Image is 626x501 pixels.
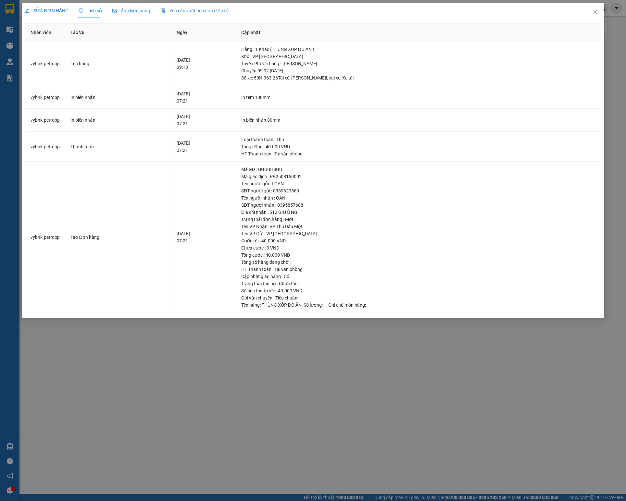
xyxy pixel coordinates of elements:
[241,266,595,273] div: HT Thanh toán : Tại văn phòng
[241,94,595,101] div: In tem 100mm
[70,234,166,241] div: Tạo Đơn hàng
[25,24,65,42] th: Nhân viên
[241,216,595,223] div: Trạng thái đơn hàng : Mới
[25,42,65,86] td: vybnk.petrobp
[3,46,45,53] li: VP VP Thủ Dầu Một
[25,8,30,13] span: edit
[177,90,231,104] div: [DATE] 07:21
[177,56,231,71] div: [DATE] 09:18
[241,294,595,301] div: Gói vận chuyển : Tiêu chuẩn
[241,251,595,259] div: Tổng cước : 40.000 VND
[241,173,595,180] div: Mã giao dịch : PB2508150002
[241,46,595,53] div: Hàng : 1 Khác (THÙNG XỐP ĐỒ ĂN )
[171,24,236,42] th: Ngày
[70,143,166,150] div: Thanh toán
[241,202,595,209] div: SĐT người nhận : 0395857608
[241,273,595,280] div: Cập nhật giao hàng : Có
[70,94,166,101] div: In biên nhận
[177,113,231,127] div: [DATE] 07:21
[79,8,102,13] span: Lịch sử
[241,116,595,124] div: In biên nhận 80mm
[45,46,86,53] li: VP VP Bù Nho
[70,60,166,67] div: Lên hàng
[241,136,595,143] div: Loại thanh toán : Thu
[241,180,595,187] div: Tên người gửi : LOAN
[241,301,595,309] div: Tên hàng: , Số lượng: , Ghi chú món hàng:
[160,8,229,13] span: Yêu cầu xuất hóa đơn điện tử
[25,86,65,109] td: vybnk.petrobp
[112,8,117,13] span: picture
[262,302,302,308] span: THÙNG XỐP ĐỒ ĂN
[241,209,595,216] div: Địa chỉ nhận : 512 GIƯỜNG
[241,150,595,157] div: HT Thanh toán : Tại văn phòng
[65,24,171,42] th: Tác Vụ
[25,8,68,13] span: SỬA ĐƠN HÀNG
[177,140,231,154] div: [DATE] 07:21
[241,166,595,173] div: Mã GD : HGUBHSGU
[25,132,65,162] td: vybnk.petrobp
[160,8,166,14] img: icon
[241,53,595,60] div: Kho : VP [GEOGRAPHIC_DATA]
[241,244,595,251] div: Chưa cước : 0 VND
[236,24,601,42] th: Cập nhật
[241,280,595,287] div: Trạng thái thu hộ : Chưa thu
[25,162,65,313] td: vybnk.petrobp
[177,230,231,244] div: [DATE] 07:21
[241,60,595,81] div: Tuyến : Phước Long - [PERSON_NAME] Chuyến: 09:02 [DATE] Số xe: 50H-363.26 Tài xế: [PERSON_NAME] L...
[241,237,595,244] div: Cước rồi : 40.000 VND
[70,116,166,124] div: In biên nhận
[586,3,604,21] button: Close
[241,287,595,294] div: Số tiền thu trước : 40.000 VND
[25,109,65,132] td: vybnk.petrobp
[593,9,598,15] span: close
[241,230,595,237] div: Tên VP Gửi : VP [GEOGRAPHIC_DATA]
[241,259,595,266] div: Tổng số hàng đang chờ : 1
[79,8,83,13] span: clock-circle
[324,302,326,308] span: 1
[241,223,595,230] div: Tên VP Nhận: VP Thủ Dầu Một
[241,143,595,150] div: Tổng cộng : 40.000 VND
[112,8,150,13] span: Ảnh kiện hàng
[3,3,94,38] li: [PERSON_NAME][GEOGRAPHIC_DATA]
[241,194,595,202] div: Tên người nhận : OANH
[241,187,595,194] div: SĐT người gửi : 0369620569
